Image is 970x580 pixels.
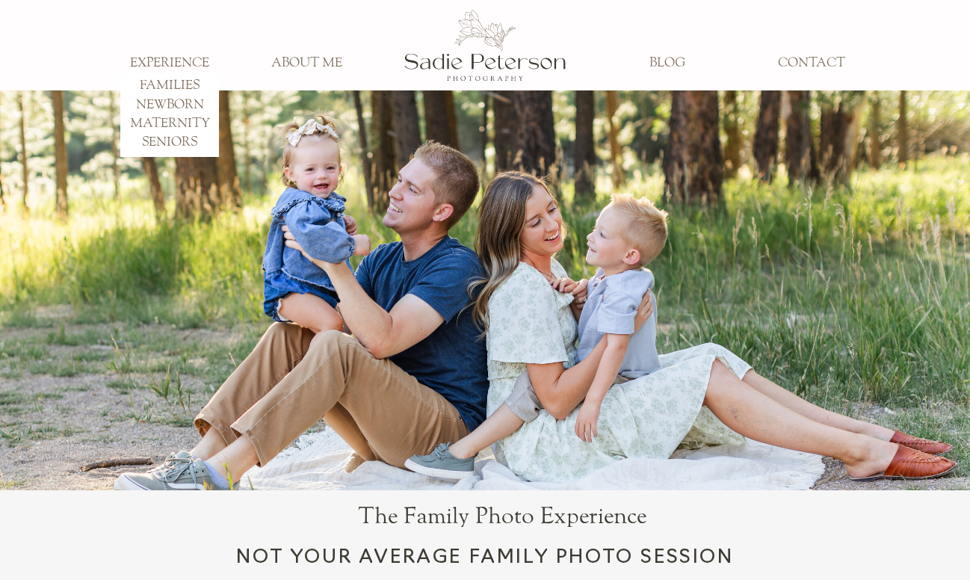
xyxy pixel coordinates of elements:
a: BLOG [618,55,717,72]
a: ABOUT ME [257,55,356,72]
a: NEWBORN [120,97,219,114]
h1: The Family Photo Experience [246,502,758,533]
a: MATERNITY [120,116,219,132]
a: EXPERIENCE [120,55,219,72]
a: SENIORS [120,135,219,151]
a: CONTACT [762,55,861,72]
a: FAMILIES [120,78,219,94]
